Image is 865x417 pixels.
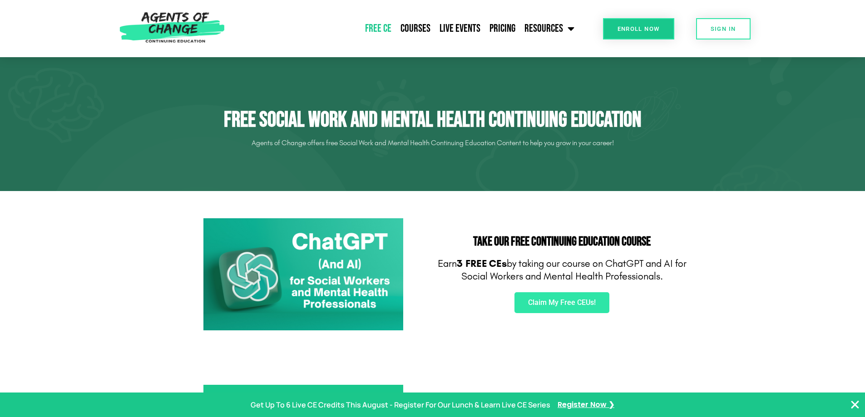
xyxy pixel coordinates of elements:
[437,257,687,283] p: Earn by taking our course on ChatGPT and AI for Social Workers and Mental Health Professionals.
[229,17,579,40] nav: Menu
[178,136,687,150] p: Agents of Change offers free Social Work and Mental Health Continuing Education Content to help y...
[520,17,579,40] a: Resources
[558,398,614,412] a: Register Now ❯
[850,399,860,410] button: Close Banner
[251,398,550,412] p: Get Up To 6 Live CE Credits This August - Register For Our Lunch & Learn Live CE Series
[603,18,674,39] a: Enroll Now
[618,26,660,32] span: Enroll Now
[485,17,520,40] a: Pricing
[361,17,396,40] a: Free CE
[435,17,485,40] a: Live Events
[178,107,687,133] h1: Free Social Work and Mental Health Continuing Education
[711,26,736,32] span: SIGN IN
[396,17,435,40] a: Courses
[457,258,507,270] b: 3 FREE CEs
[696,18,751,39] a: SIGN IN
[514,292,609,313] a: Claim My Free CEUs!
[528,299,596,306] span: Claim My Free CEUs!
[437,235,687,248] h2: Take Our FREE Continuing Education Course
